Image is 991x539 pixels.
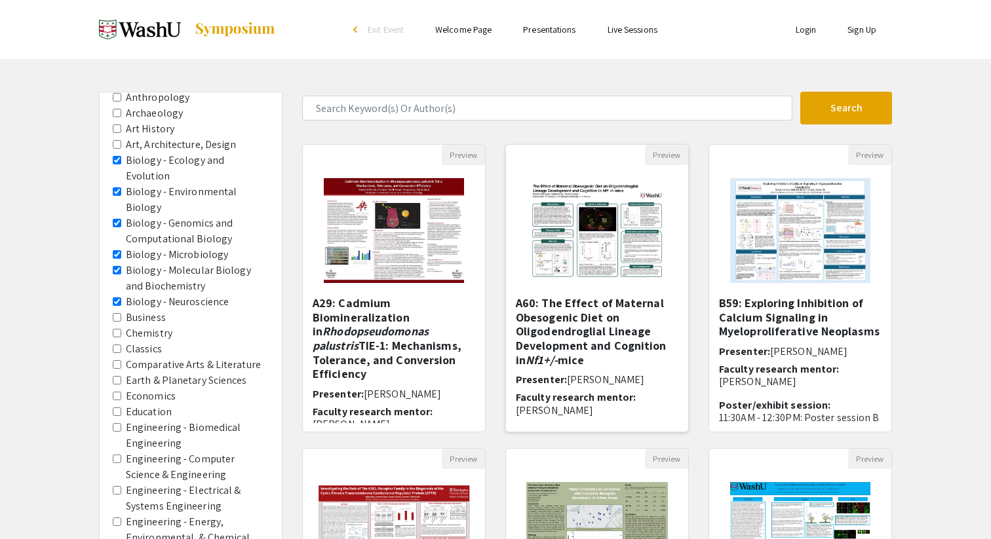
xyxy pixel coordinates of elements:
button: Search [800,92,892,124]
span: Faculty research mentor: [313,405,433,418]
label: Anthropology [126,90,189,105]
label: Biology - Molecular Biology and Biochemistry [126,263,269,294]
a: Presentations [523,24,575,35]
div: Open Presentation <p>B59: Exploring Inhibition of Calcium Signaling in Myeloproliferative Neoplas... [709,144,892,432]
label: Engineering - Electrical & Systems Engineering [126,483,269,514]
label: Business [126,310,166,325]
div: arrow_back_ios [353,26,361,33]
label: Engineering - Biomedical Engineering [126,420,269,451]
p: [PERSON_NAME] [719,375,882,388]
label: Archaeology [126,105,183,121]
button: Preview [645,145,688,165]
button: Preview [645,449,688,469]
button: Preview [442,449,485,469]
label: Classics [126,341,162,357]
label: Art History [126,121,174,137]
em: Nf1+/- [526,352,558,367]
input: Search Keyword(s) Or Author(s) [302,96,792,121]
label: Art, Architecture, Design [126,137,237,153]
h5: A29: Cadmium Biomineralization in TIE-1: Mechanisms, Tolerance, and Conversion Efficiency [313,296,475,381]
span: [PERSON_NAME] [364,387,441,401]
span: Faculty research mentor: [719,362,839,376]
p: 11:30AM - 12:30PM: Poster session B [719,411,882,424]
h6: Presenter: [719,345,882,358]
label: Earth & Planetary Sciences [126,373,247,388]
button: Preview [848,145,891,165]
label: Biology - Ecology and Evolution [126,153,269,184]
label: Education [126,404,172,420]
img: <p>B59: Exploring Inhibition of Calcium Signaling in Myeloproliferative Neoplasms</p> [717,165,883,296]
em: Rhodopseudomonas palustris [313,324,429,353]
a: Login [796,24,817,35]
label: Chemistry [126,325,172,341]
iframe: Chat [10,480,56,529]
div: Open Presentation <p>A60: The Effect of Maternal Obesogenic Diet on Oligodendroglial Lineage Deve... [505,144,689,432]
h5: A60: The Effect of Maternal Obesogenic Diet on Oligodendroglial Lineage Development and Cognition... [516,296,678,367]
button: Preview [442,145,485,165]
h6: Presenter: [516,373,678,386]
span: [PERSON_NAME] [770,344,847,358]
h5: B59: Exploring Inhibition of Calcium Signaling in Myeloproliferative Neoplasms [719,296,882,339]
label: Biology - Genomics and Computational Biology [126,215,269,247]
label: Comparative Arts & Literature [126,357,261,373]
label: Biology - Neuroscience [126,294,229,310]
img: <p>A60: The Effect of Maternal Obesogenic Diet on Oligodendroglial Lineage Development and Cognit... [516,165,678,296]
label: Biology - Environmental Biology [126,184,269,215]
a: Welcome Page [435,24,492,35]
a: Sign Up [847,24,876,35]
img: Fall 2024 Undergraduate Research Symposium [99,13,181,46]
span: [PERSON_NAME] [567,373,644,386]
a: Fall 2024 Undergraduate Research Symposium [99,13,276,46]
span: Exit Event [368,24,404,35]
h6: Presenter: [313,388,475,400]
span: Poster/exhibit session: [719,398,830,412]
p: [PERSON_NAME] [313,418,475,430]
span: Faculty research mentor: [516,390,636,404]
label: Economics [126,388,176,404]
img: Symposium by ForagerOne [194,22,276,37]
a: Live Sessions [608,24,657,35]
button: Preview [848,449,891,469]
div: Open Presentation <p>A29: Cadmium Biomineralization in <em>Rhodopseudomonas palustris </em>TIE-1:... [302,144,486,432]
label: Biology - Microbiology [126,247,228,263]
img: <p>A29: Cadmium Biomineralization in <em>Rhodopseudomonas palustris </em>TIE-1:&nbsp;</p><p>Mecha... [311,165,476,296]
p: [PERSON_NAME] [516,404,678,417]
label: Engineering - Computer Science & Engineering [126,451,269,483]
